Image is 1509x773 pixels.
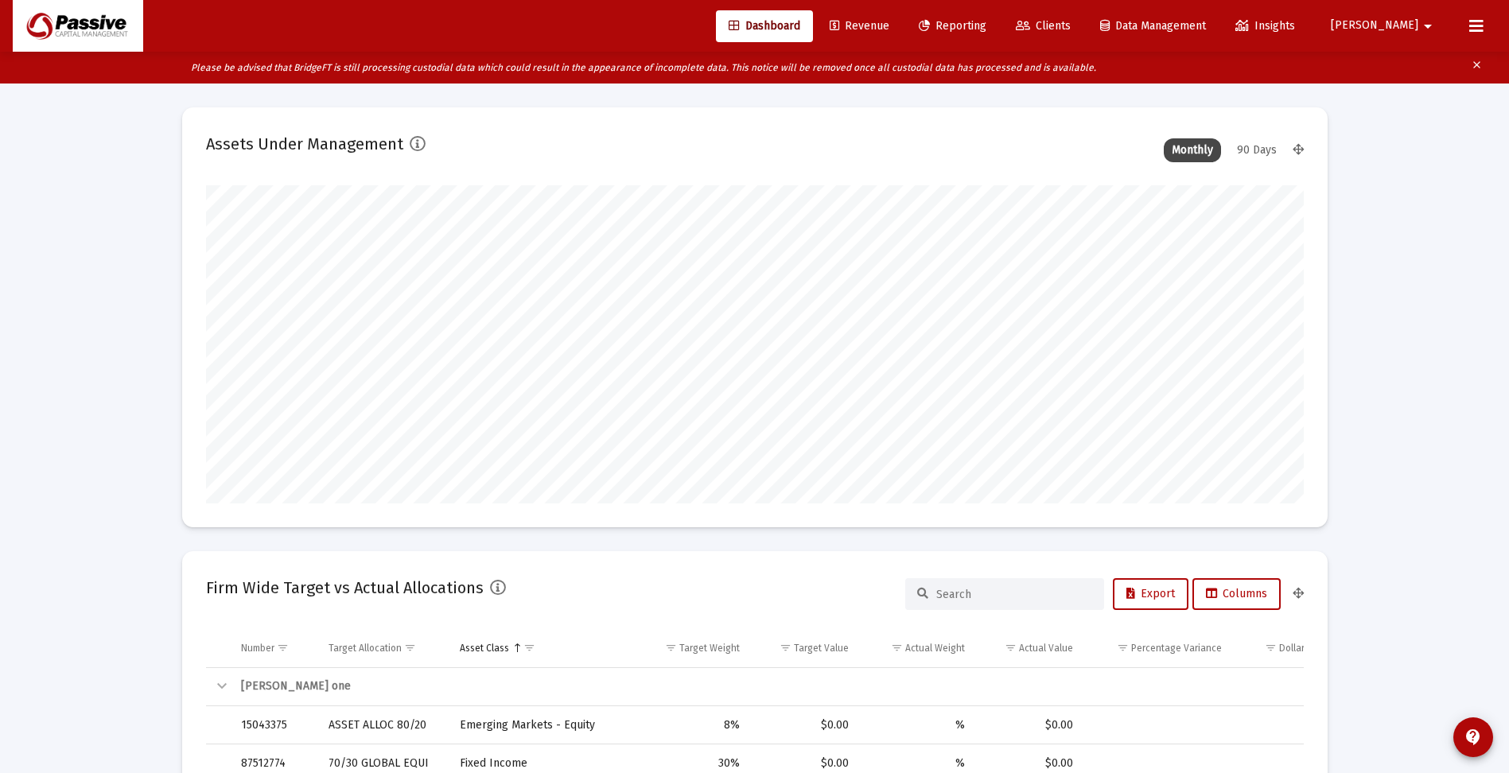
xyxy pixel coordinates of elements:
[1131,642,1222,655] div: Percentage Variance
[817,10,902,42] a: Revenue
[230,629,317,667] td: Column Number
[830,19,889,33] span: Revenue
[1117,642,1129,654] span: Show filter options for column 'Percentage Variance'
[404,642,416,654] span: Show filter options for column 'Target Allocation'
[762,717,848,733] div: $0.00
[1331,19,1418,33] span: [PERSON_NAME]
[1087,10,1219,42] a: Data Management
[679,642,740,655] div: Target Weight
[1192,578,1281,610] button: Columns
[1418,10,1437,42] mat-icon: arrow_drop_down
[241,642,274,655] div: Number
[317,629,449,667] td: Column Target Allocation
[206,131,403,157] h2: Assets Under Management
[1206,587,1267,600] span: Columns
[1003,10,1083,42] a: Clients
[1464,728,1483,747] mat-icon: contact_support
[906,10,999,42] a: Reporting
[987,756,1074,771] div: $0.00
[751,629,859,667] td: Column Target Value
[976,629,1085,667] td: Column Actual Value
[230,706,317,744] td: 15043375
[317,706,449,744] td: ASSET ALLOC 80/20
[449,629,636,667] td: Column Asset Class
[25,10,131,42] img: Dashboard
[1164,138,1221,162] div: Monthly
[329,642,402,655] div: Target Allocation
[460,642,509,655] div: Asset Class
[191,62,1096,73] i: Please be advised that BridgeFT is still processing custodial data which could result in the appe...
[1005,642,1017,654] span: Show filter options for column 'Actual Value'
[1244,756,1345,771] div: $0.00
[1113,578,1188,610] button: Export
[871,717,965,733] div: %
[860,629,976,667] td: Column Actual Weight
[241,678,1346,694] div: [PERSON_NAME] one
[1265,642,1277,654] span: Show filter options for column 'Dollar Variance'
[1223,10,1308,42] a: Insights
[1084,629,1232,667] td: Column Percentage Variance
[905,642,965,655] div: Actual Weight
[277,642,289,654] span: Show filter options for column 'Number'
[1312,10,1456,41] button: [PERSON_NAME]
[1244,717,1345,733] div: $0.00
[647,717,740,733] div: 8%
[1471,56,1483,80] mat-icon: clear
[780,642,791,654] span: Show filter options for column 'Target Value'
[919,19,986,33] span: Reporting
[449,706,636,744] td: Emerging Markets - Equity
[794,642,849,655] div: Target Value
[1016,19,1071,33] span: Clients
[729,19,800,33] span: Dashboard
[647,756,740,771] div: 30%
[206,668,230,706] td: Collapse
[1019,642,1073,655] div: Actual Value
[1235,19,1295,33] span: Insights
[1100,19,1206,33] span: Data Management
[206,575,484,600] h2: Firm Wide Target vs Actual Allocations
[871,756,965,771] div: %
[987,717,1074,733] div: $0.00
[1233,629,1359,667] td: Column Dollar Variance
[891,642,903,654] span: Show filter options for column 'Actual Weight'
[636,629,751,667] td: Column Target Weight
[1126,587,1175,600] span: Export
[762,756,848,771] div: $0.00
[523,642,535,654] span: Show filter options for column 'Asset Class'
[665,642,677,654] span: Show filter options for column 'Target Weight'
[1229,138,1285,162] div: 90 Days
[716,10,813,42] a: Dashboard
[936,588,1092,601] input: Search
